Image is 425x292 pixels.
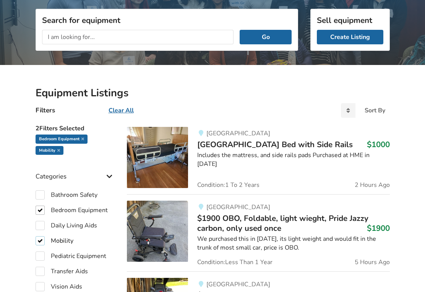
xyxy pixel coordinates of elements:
[197,259,273,265] span: Condition: Less Than 1 Year
[36,106,55,115] h4: Filters
[36,190,97,200] label: Bathroom Safety
[365,107,385,114] div: Sort By
[206,280,270,289] span: [GEOGRAPHIC_DATA]
[36,135,88,144] div: Bedroom Equipment
[36,121,115,135] h5: 2 Filters Selected
[197,235,389,252] div: We purchased this in [DATE], its light weight and would fit in the trunk of most small car, price...
[42,30,234,44] input: I am looking for...
[127,194,389,272] a: mobility-$1900 obo, foldable, light wieght, pride jazzy carbon, only used once [GEOGRAPHIC_DATA]$...
[197,182,260,188] span: Condition: 1 To 2 Years
[206,129,270,138] span: [GEOGRAPHIC_DATA]
[36,267,88,276] label: Transfer Aids
[36,221,97,230] label: Daily Living Aids
[197,139,353,150] span: [GEOGRAPHIC_DATA] Bed with Side Rails
[367,223,390,233] h3: $1900
[36,206,108,215] label: Bedroom Equipment
[197,213,368,234] span: $1900 OBO, Foldable, light wieght, Pride Jazzy carbon, only used once
[36,282,82,291] label: Vision Aids
[36,146,63,155] div: Mobility
[240,30,291,44] button: Go
[36,157,115,184] div: Categories
[355,182,390,188] span: 2 Hours Ago
[367,140,390,149] h3: $1000
[36,251,106,261] label: Pediatric Equipment
[109,106,134,115] u: Clear All
[127,127,188,188] img: bedroom equipment-halsa hospital bed with side rails
[317,15,383,25] h3: Sell equipment
[197,151,389,169] div: Includes the mattress, and side rails pads Purchased at HME in [DATE]
[36,86,390,100] h2: Equipment Listings
[36,236,73,245] label: Mobility
[42,15,292,25] h3: Search for equipment
[127,127,389,194] a: bedroom equipment-halsa hospital bed with side rails[GEOGRAPHIC_DATA][GEOGRAPHIC_DATA] Bed with S...
[317,30,383,44] a: Create Listing
[355,259,390,265] span: 5 Hours Ago
[127,201,188,262] img: mobility-$1900 obo, foldable, light wieght, pride jazzy carbon, only used once
[206,203,270,211] span: [GEOGRAPHIC_DATA]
